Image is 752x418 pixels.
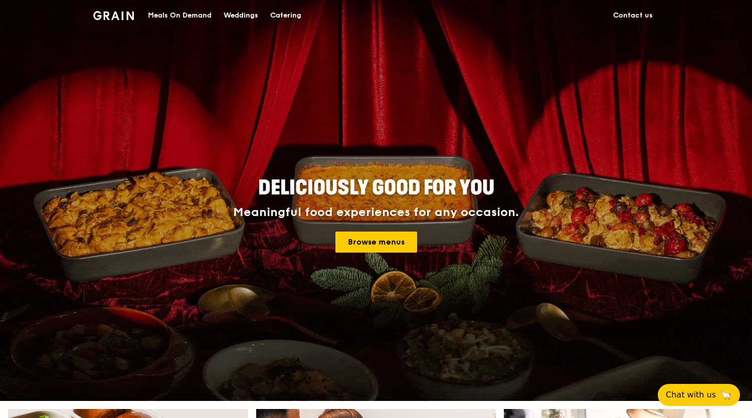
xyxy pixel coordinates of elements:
[270,1,301,31] div: Catering
[148,1,212,31] div: Meals On Demand
[224,1,258,31] div: Weddings
[720,389,732,401] span: 🦙
[218,1,264,31] a: Weddings
[666,389,716,401] span: Chat with us
[258,176,494,200] span: Deliciously good for you
[335,232,417,253] a: Browse menus
[196,205,556,220] div: Meaningful food experiences for any occasion.
[93,11,134,20] img: Grain
[658,384,740,406] button: Chat with us🦙
[607,1,659,31] a: Contact us
[264,1,307,31] a: Catering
